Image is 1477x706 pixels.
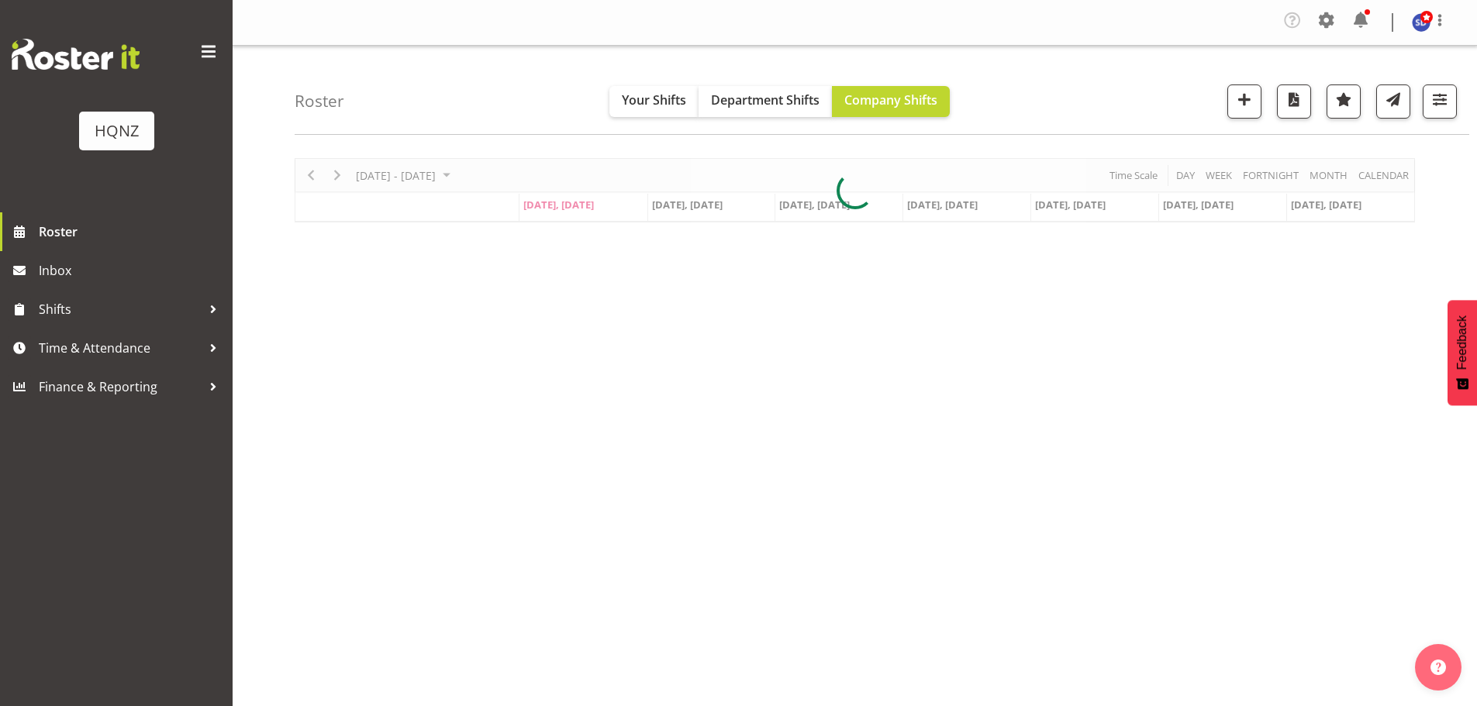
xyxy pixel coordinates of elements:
[1423,84,1457,119] button: Filter Shifts
[699,86,832,117] button: Department Shifts
[39,375,202,398] span: Finance & Reporting
[12,39,140,70] img: Rosterit website logo
[1327,84,1361,119] button: Highlight an important date within the roster.
[39,220,225,243] span: Roster
[832,86,950,117] button: Company Shifts
[609,86,699,117] button: Your Shifts
[1227,84,1261,119] button: Add a new shift
[39,336,202,360] span: Time & Attendance
[295,92,344,110] h4: Roster
[1412,13,1430,32] img: simone-dekker10433.jpg
[39,298,202,321] span: Shifts
[1448,300,1477,405] button: Feedback - Show survey
[1455,315,1469,370] span: Feedback
[711,91,820,108] span: Department Shifts
[1376,84,1410,119] button: Send a list of all shifts for the selected filtered period to all rostered employees.
[622,91,686,108] span: Your Shifts
[95,119,139,143] div: HQNZ
[39,259,225,282] span: Inbox
[1430,660,1446,675] img: help-xxl-2.png
[844,91,937,108] span: Company Shifts
[1277,84,1311,119] button: Download a PDF of the roster according to the set date range.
